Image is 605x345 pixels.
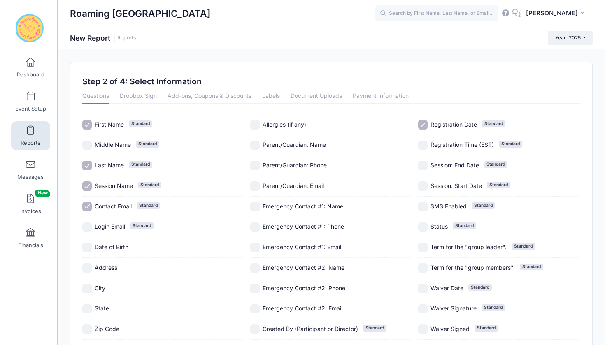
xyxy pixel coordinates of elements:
[430,162,479,169] span: Session: End Date
[430,305,477,312] span: Waiver Signature
[512,243,535,250] span: Standard
[418,222,428,232] input: StatusStandard
[95,243,128,250] span: Date of Birth
[430,141,494,148] span: Registration Time (EST)
[418,243,428,252] input: Term for the "group leader".Standard
[468,284,492,291] span: Standard
[95,264,117,271] span: Address
[15,105,46,112] span: Event Setup
[263,223,344,230] span: Emergency Contact #1: Phone
[291,89,342,104] a: Document Uploads
[499,141,522,147] span: Standard
[418,141,428,150] input: Registration Time (EST)Standard
[250,202,260,211] input: Emergency Contact #1: Name
[430,121,477,128] span: Registration Date
[120,89,157,104] a: Dropbox Sign
[95,285,105,292] span: City
[95,141,131,148] span: Middle Name
[250,263,260,273] input: Emergency Contact #2: Name
[95,162,124,169] span: Last Name
[11,224,50,252] a: Financials
[520,264,543,270] span: Standard
[14,13,45,44] img: Roaming Gnome Theatre
[138,182,161,188] span: Standard
[20,208,41,215] span: Invoices
[263,305,342,312] span: Emergency Contact #2: Email
[526,9,578,18] span: [PERSON_NAME]
[137,202,160,209] span: Standard
[250,243,260,252] input: Emergency Contact #1: Email
[250,304,260,314] input: Emergency Contact #2: Email
[11,190,50,218] a: InvoicesNew
[418,304,428,314] input: Waiver SignatureStandard
[453,222,476,229] span: Standard
[418,284,428,293] input: Waiver DateStandard
[95,203,132,210] span: Contact Email
[82,202,92,211] input: Contact EmailStandard
[263,141,326,148] span: Parent/Guardian: Name
[430,223,448,230] span: Status
[129,161,152,168] span: Standard
[18,242,43,249] span: Financials
[82,324,92,334] input: Zip Code
[82,263,92,273] input: Address
[430,182,482,189] span: Session: Start Date
[17,71,44,78] span: Dashboard
[475,325,498,331] span: Standard
[82,120,92,130] input: First NameStandard
[418,120,428,130] input: Registration DateStandard
[82,304,92,314] input: State
[82,141,92,150] input: Middle NameStandard
[129,120,152,127] span: Standard
[250,120,260,130] input: Allergies (if any)
[430,264,515,271] span: Term for the "group members".
[263,325,358,332] span: Created By (Participant or Director)
[487,182,510,188] span: Standard
[117,35,136,41] a: Reports
[168,89,251,104] a: Add-ons, Coupons & Discounts
[82,222,92,232] input: Login EmailStandard
[430,285,463,292] span: Waiver Date
[353,89,409,104] a: Payment Information
[263,162,327,169] span: Parent/Guardian: Phone
[263,121,306,128] span: Allergies (if any)
[482,120,505,127] span: Standard
[472,202,495,209] span: Standard
[11,87,50,116] a: Event Setup
[521,4,593,23] button: [PERSON_NAME]
[430,203,467,210] span: SMS Enabled
[21,139,40,146] span: Reports
[11,53,50,82] a: Dashboard
[482,304,505,311] span: Standard
[548,31,593,45] button: Year: 2025
[263,285,345,292] span: Emergency Contact #2: Phone
[484,161,507,168] span: Standard
[555,35,581,41] span: Year: 2025
[263,264,344,271] span: Emergency Contact #2: Name
[82,161,92,170] input: Last NameStandard
[35,190,50,197] span: New
[250,161,260,170] input: Parent/Guardian: Phone
[263,182,324,189] span: Parent/Guardian: Email
[263,203,343,210] span: Emergency Contact #1: Name
[250,222,260,232] input: Emergency Contact #1: Phone
[82,89,109,104] a: Questions
[130,222,154,229] span: Standard
[82,77,202,86] h2: Step 2 of 4: Select Information
[418,324,428,334] input: Waiver SignedStandard
[95,325,119,332] span: Zip Code
[70,34,136,42] h1: New Report
[250,181,260,191] input: Parent/Guardian: Email
[136,141,159,147] span: Standard
[95,305,109,312] span: State
[250,284,260,293] input: Emergency Contact #2: Phone
[418,161,428,170] input: Session: End DateStandard
[375,5,498,22] input: Search by First Name, Last Name, or Email...
[95,182,133,189] span: Session Name
[363,325,386,331] span: Standard
[82,243,92,252] input: Date of Birth
[250,141,260,150] input: Parent/Guardian: Name
[17,174,44,181] span: Messages
[0,9,58,48] a: Roaming Gnome Theatre
[263,243,341,250] span: Emergency Contact #1: Email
